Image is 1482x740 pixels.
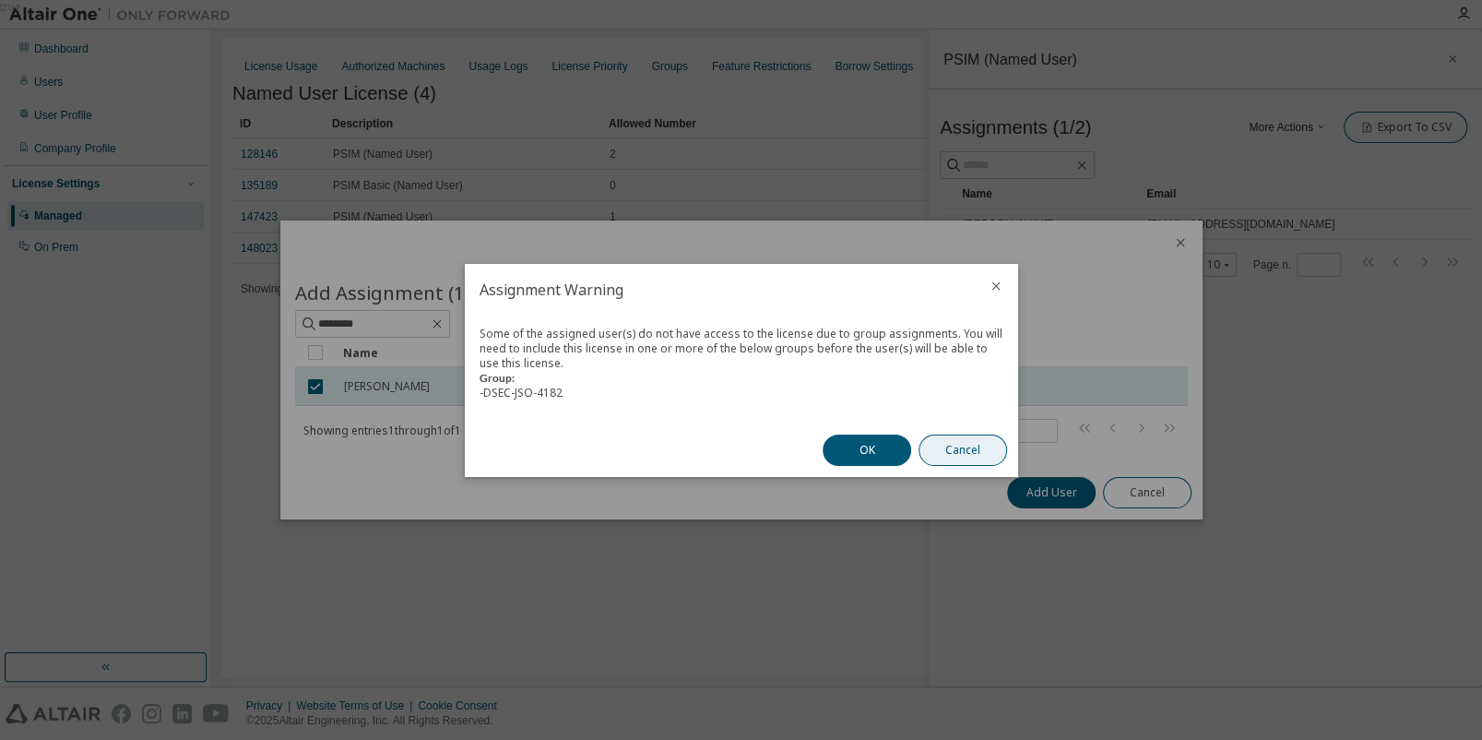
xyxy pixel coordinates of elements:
[480,371,1003,385] h5: Group:
[480,385,1003,400] p: - DSEC-JSO - 4182
[465,264,974,316] h2: Assignment Warning
[989,279,1003,293] button: close
[919,434,1007,465] button: Cancel
[480,327,1003,401] div: Some of the assigned user(s) do not have access to the license due to group assignments. You will...
[823,434,911,465] button: OK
